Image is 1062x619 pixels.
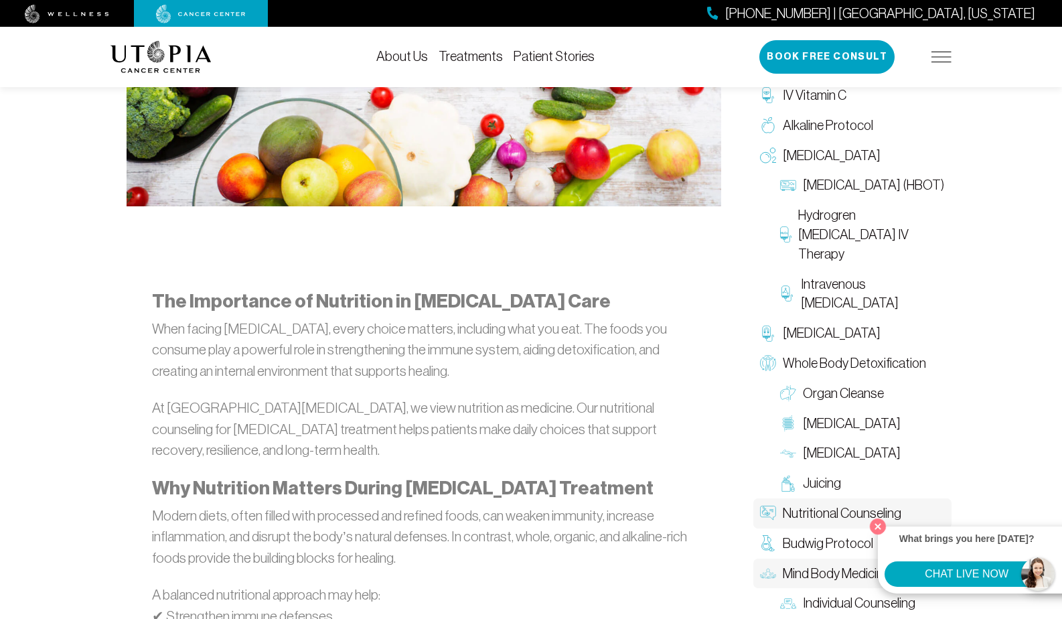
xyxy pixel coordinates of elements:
[152,290,611,312] strong: The Importance of Nutrition in [MEDICAL_DATA] Care
[376,49,428,64] a: About Us
[885,561,1049,587] button: CHAT LIVE NOW
[899,533,1035,544] strong: What brings you here [DATE]?
[780,596,796,612] img: Individual Counseling
[725,4,1035,23] span: [PHONE_NUMBER] | [GEOGRAPHIC_DATA], [US_STATE]
[773,269,952,319] a: Intravenous [MEDICAL_DATA]
[514,49,595,64] a: Patient Stories
[753,559,952,589] a: Mind Body Medicine
[783,534,873,553] span: Budwig Protocol
[707,4,1035,23] a: [PHONE_NUMBER] | [GEOGRAPHIC_DATA], [US_STATE]
[803,474,841,493] span: Juicing
[783,324,881,343] span: [MEDICAL_DATA]
[773,200,952,269] a: Hydrogren [MEDICAL_DATA] IV Therapy
[773,468,952,498] a: Juicing
[760,326,776,342] img: Chelation Therapy
[760,535,776,551] img: Budwig Protocol
[152,397,696,461] p: At [GEOGRAPHIC_DATA][MEDICAL_DATA], we view nutrition as medicine. Our nutritional counseling for...
[931,52,952,62] img: icon-hamburger
[780,476,796,492] img: Juicing
[760,355,776,371] img: Whole Body Detoxification
[780,415,796,431] img: Colon Therapy
[760,147,776,163] img: Oxygen Therapy
[773,379,952,409] a: Organ Cleanse
[760,117,776,133] img: Alkaline Protocol
[753,498,952,529] a: Nutritional Counseling
[783,354,926,373] span: Whole Body Detoxification
[760,505,776,521] img: Nutritional Counseling
[753,80,952,111] a: IV Vitamin C
[803,594,915,613] span: Individual Counseling
[866,515,889,538] button: Close
[753,348,952,379] a: Whole Body Detoxification
[780,226,791,243] img: Hydrogren Peroxide IV Therapy
[760,565,776,581] img: Mind Body Medicine
[773,170,952,200] a: [MEDICAL_DATA] (HBOT)
[753,141,952,171] a: [MEDICAL_DATA]
[783,86,846,105] span: IV Vitamin C
[783,146,881,165] span: [MEDICAL_DATA]
[773,588,952,618] a: Individual Counseling
[780,285,794,301] img: Intravenous Ozone Therapy
[759,40,895,74] button: Book Free Consult
[798,206,945,263] span: Hydrogren [MEDICAL_DATA] IV Therapy
[780,178,796,194] img: Hyperbaric Oxygen Therapy (HBOT)
[780,445,796,462] img: Lymphatic Massage
[156,5,246,23] img: cancer center
[753,111,952,141] a: Alkaline Protocol
[801,275,945,314] span: Intravenous [MEDICAL_DATA]
[773,438,952,468] a: [MEDICAL_DATA]
[783,116,873,135] span: Alkaline Protocol
[25,5,109,23] img: wellness
[803,414,901,433] span: [MEDICAL_DATA]
[780,385,796,401] img: Organ Cleanse
[439,49,503,64] a: Treatments
[803,443,901,463] span: [MEDICAL_DATA]
[803,176,944,195] span: [MEDICAL_DATA] (HBOT)
[773,409,952,439] a: [MEDICAL_DATA]
[783,504,901,523] span: Nutritional Counseling
[803,384,884,403] span: Organ Cleanse
[152,318,696,382] p: When facing [MEDICAL_DATA], every choice matters, including what you eat. The foods you consume p...
[753,529,952,559] a: Budwig Protocol
[760,87,776,103] img: IV Vitamin C
[152,505,696,569] p: Modern diets, often filled with processed and refined foods, can weaken immunity, increase inflam...
[110,41,212,73] img: logo
[783,564,890,583] span: Mind Body Medicine
[152,477,654,499] strong: Why Nutrition Matters During [MEDICAL_DATA] Treatment
[753,318,952,348] a: [MEDICAL_DATA]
